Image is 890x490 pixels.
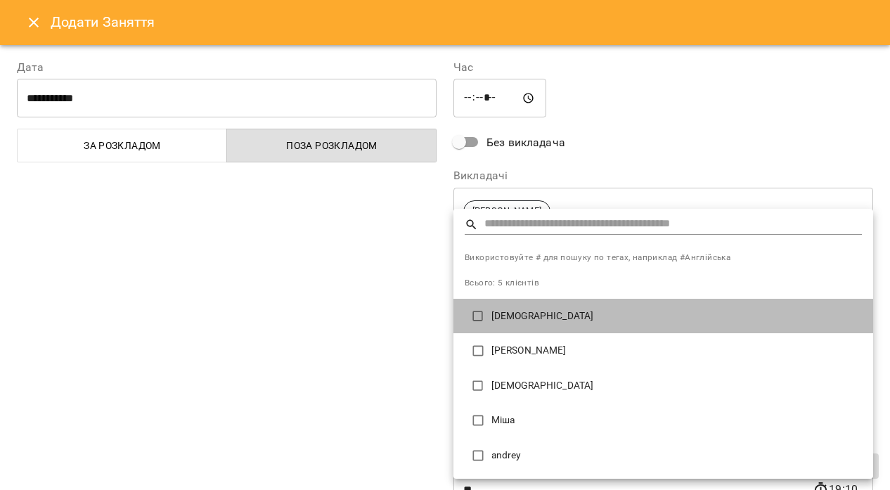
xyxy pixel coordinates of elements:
p: [DEMOGRAPHIC_DATA] [491,379,862,393]
span: Всього: 5 клієнтів [465,278,539,288]
p: Міша [491,413,862,427]
p: [DEMOGRAPHIC_DATA] [491,309,862,323]
p: andrey [491,449,862,463]
p: [PERSON_NAME] [491,344,862,358]
span: Використовуйте # для пошуку по тегах, наприклад #Англійська [465,251,862,265]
